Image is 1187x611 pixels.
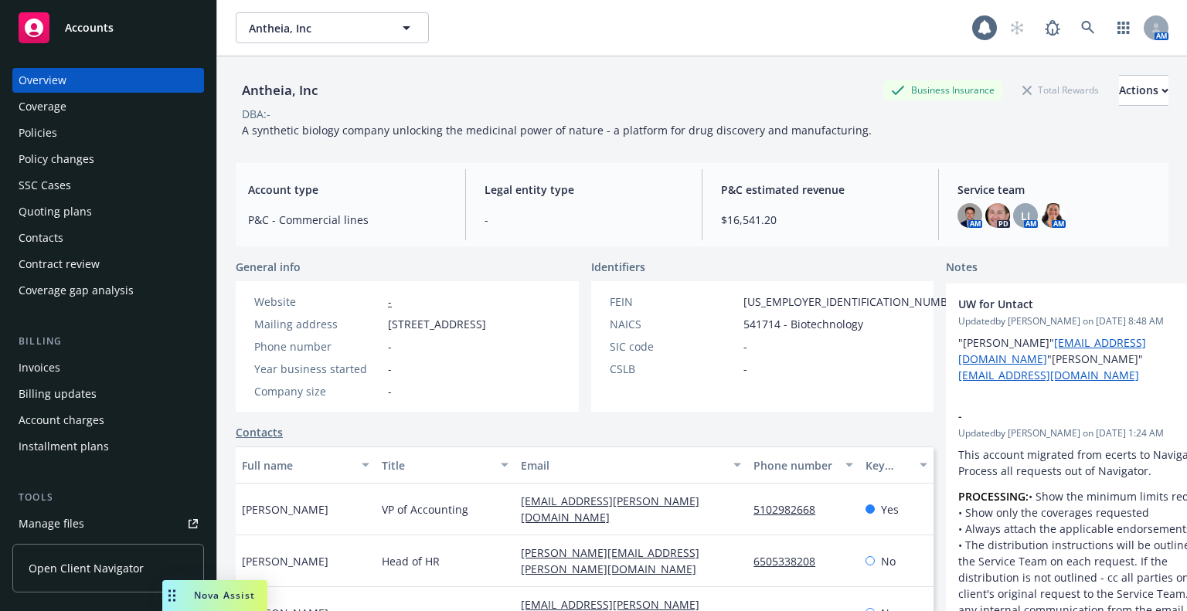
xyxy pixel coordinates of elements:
[19,147,94,171] div: Policy changes
[236,259,301,275] span: General info
[1021,208,1030,224] span: LI
[881,501,899,518] span: Yes
[162,580,182,611] div: Drag to move
[1015,80,1107,100] div: Total Rewards
[254,338,382,355] div: Phone number
[388,294,392,309] a: -
[12,94,204,119] a: Coverage
[12,408,204,433] a: Account charges
[610,361,737,377] div: CSLB
[12,173,204,198] a: SSC Cases
[485,212,683,228] span: -
[521,494,699,524] a: [EMAIL_ADDRESS][PERSON_NAME][DOMAIN_NAME]
[254,316,382,332] div: Mailing address
[19,511,84,536] div: Manage files
[12,252,204,277] a: Contract review
[12,6,204,49] a: Accounts
[29,560,144,576] span: Open Client Navigator
[388,361,392,377] span: -
[881,553,896,569] span: No
[12,434,204,459] a: Installment plans
[610,294,737,310] div: FEIN
[743,338,747,355] span: -
[521,545,709,576] a: [PERSON_NAME][EMAIL_ADDRESS][PERSON_NAME][DOMAIN_NAME]
[12,147,204,171] a: Policy changes
[242,123,872,137] span: A synthetic biology company unlocking the medicinal power of nature - a platform for drug discove...
[883,80,1002,100] div: Business Insurance
[958,489,1029,504] strong: PROCESSING:
[1002,12,1032,43] a: Start snowing
[19,121,57,145] div: Policies
[957,203,982,228] img: photo
[19,173,71,198] div: SSC Cases
[485,182,683,198] span: Legal entity type
[376,446,515,484] button: Title
[610,316,737,332] div: NAICS
[743,316,863,332] span: 541714 - Biotechnology
[236,424,283,440] a: Contacts
[19,252,100,277] div: Contract review
[591,259,645,275] span: Identifiers
[65,22,114,34] span: Accounts
[753,457,835,474] div: Phone number
[12,278,204,303] a: Coverage gap analysis
[236,446,376,484] button: Full name
[957,182,1156,198] span: Service team
[236,80,324,100] div: Antheia, Inc
[610,338,737,355] div: SIC code
[12,511,204,536] a: Manage files
[249,20,383,36] span: Antheia, Inc
[19,382,97,406] div: Billing updates
[382,553,440,569] span: Head of HR
[19,226,63,250] div: Contacts
[747,446,859,484] button: Phone number
[12,226,204,250] a: Contacts
[12,199,204,224] a: Quoting plans
[236,12,429,43] button: Antheia, Inc
[721,212,920,228] span: $16,541.20
[958,368,1139,382] a: [EMAIL_ADDRESS][DOMAIN_NAME]
[242,553,328,569] span: [PERSON_NAME]
[1108,12,1139,43] a: Switch app
[12,355,204,380] a: Invoices
[743,361,747,377] span: -
[1037,12,1068,43] a: Report a Bug
[19,355,60,380] div: Invoices
[388,383,392,399] span: -
[242,106,270,122] div: DBA: -
[12,382,204,406] a: Billing updates
[12,68,204,93] a: Overview
[194,589,255,602] span: Nova Assist
[382,501,468,518] span: VP of Accounting
[19,408,104,433] div: Account charges
[19,68,66,93] div: Overview
[721,182,920,198] span: P&C estimated revenue
[382,457,492,474] div: Title
[859,446,934,484] button: Key contact
[985,203,1010,228] img: photo
[19,278,134,303] div: Coverage gap analysis
[743,294,964,310] span: [US_EMPLOYER_IDENTIFICATION_NUMBER]
[254,383,382,399] div: Company size
[388,316,486,332] span: [STREET_ADDRESS]
[19,94,66,119] div: Coverage
[753,554,828,569] a: 6505338208
[248,182,447,198] span: Account type
[254,294,382,310] div: Website
[12,121,204,145] a: Policies
[1119,76,1168,105] div: Actions
[515,446,747,484] button: Email
[388,338,392,355] span: -
[12,334,204,349] div: Billing
[19,434,109,459] div: Installment plans
[254,361,382,377] div: Year business started
[958,408,1187,424] span: -
[958,296,1187,312] span: UW for Untact
[946,259,978,277] span: Notes
[1041,203,1066,228] img: photo
[242,501,328,518] span: [PERSON_NAME]
[242,457,352,474] div: Full name
[19,199,92,224] div: Quoting plans
[12,490,204,505] div: Tools
[1119,75,1168,106] button: Actions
